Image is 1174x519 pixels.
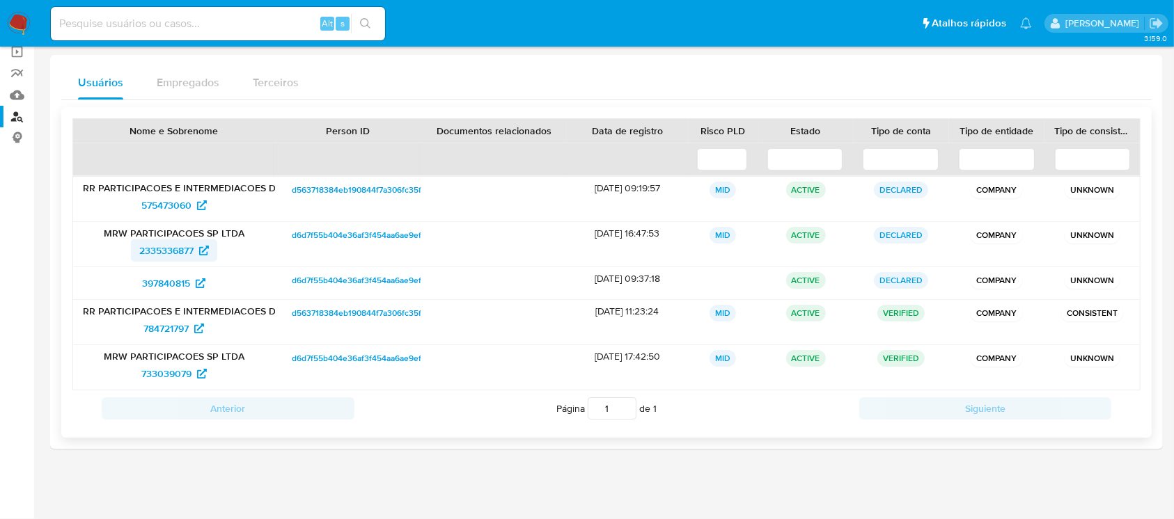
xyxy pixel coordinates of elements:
button: search-icon [351,14,379,33]
span: Atalhos rápidos [932,16,1006,31]
span: 3.159.0 [1144,33,1167,44]
span: s [341,17,345,30]
p: weverton.gomes@mercadopago.com.br [1065,17,1144,30]
input: Pesquise usuários ou casos... [51,15,385,33]
a: Notificações [1020,17,1032,29]
span: Alt [322,17,333,30]
a: Sair [1149,16,1164,31]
